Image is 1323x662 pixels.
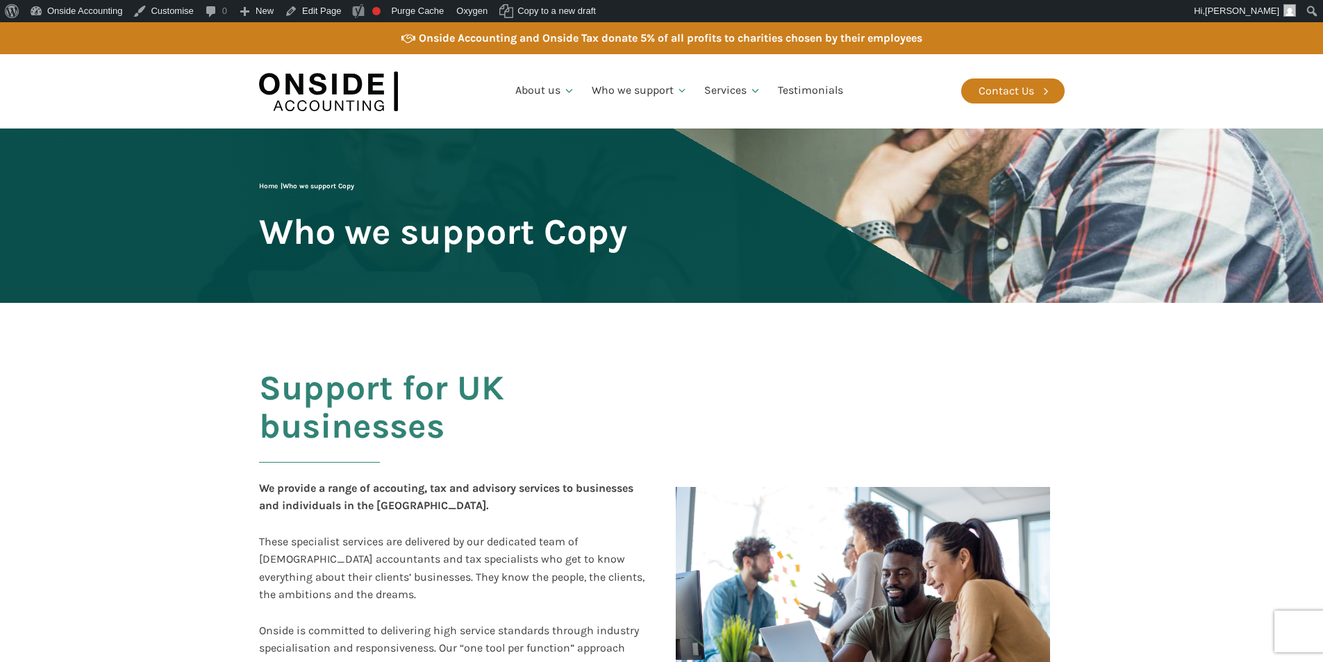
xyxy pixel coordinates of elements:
img: Onside Accounting [259,65,398,118]
a: Services [696,67,769,115]
a: Contact Us [961,78,1065,104]
span: These specialist services are delivered by our dedicated team of [DEMOGRAPHIC_DATA] accountants a... [259,535,647,602]
div: Contact Us [979,82,1034,100]
span: We provide a range of accouting, tax and advisory services to businesses and individuals in the [... [259,481,636,513]
a: Testimonials [769,67,851,115]
span: Who we support Copy [283,182,354,190]
a: Home [259,182,278,190]
div: Onside Accounting and Onside Tax donate 5% of all profits to charities chosen by their employees [419,29,922,47]
a: Who we support [583,67,697,115]
a: About us [507,67,583,115]
span: [PERSON_NAME] [1205,6,1279,16]
h2: Support for UK businesses [259,369,648,479]
div: Focus keyphrase not set [372,7,381,15]
span: | [259,182,354,190]
span: Who we support Copy [259,213,627,251]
